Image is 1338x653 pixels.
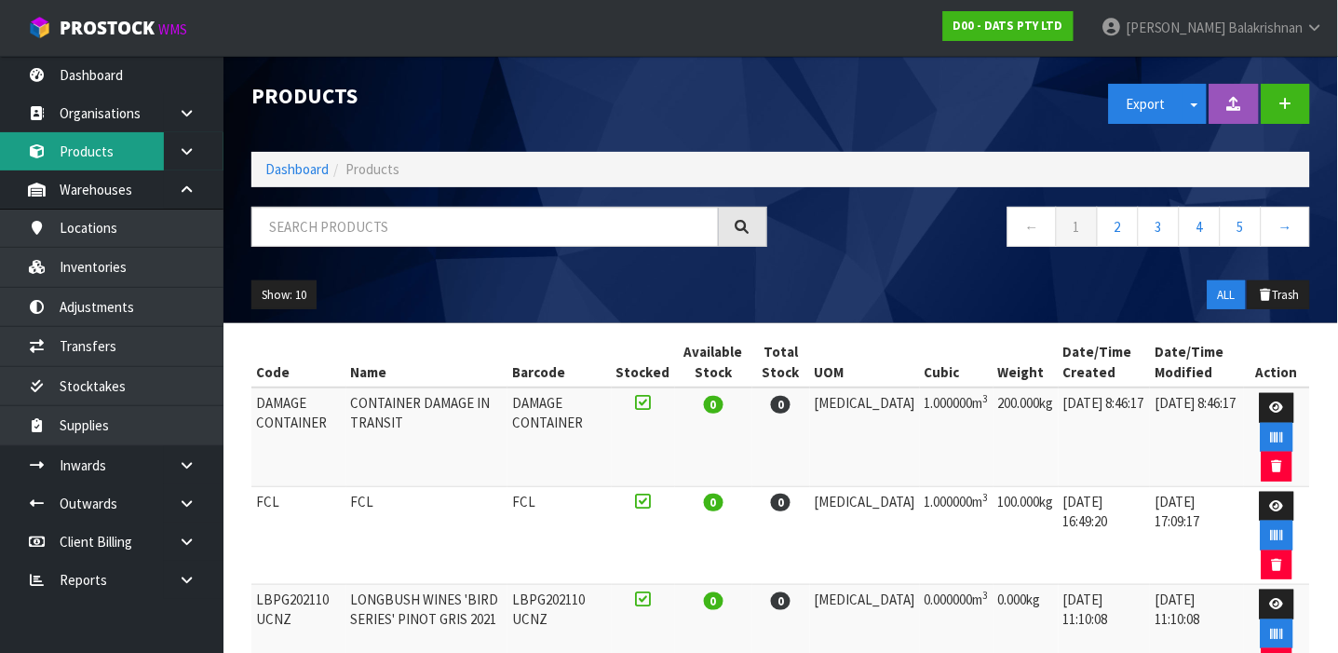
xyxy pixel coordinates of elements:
[1229,19,1304,36] span: Balakrishnan
[1059,337,1151,388] th: Date/Time Created
[920,388,993,486] td: 1.000000m
[345,160,399,178] span: Products
[251,337,346,388] th: Code
[1097,207,1139,247] a: 2
[752,337,809,388] th: Total Stock
[251,388,346,486] td: DAMAGE CONTAINER
[1056,207,1098,247] a: 1
[943,11,1074,41] a: D00 - DATS PTY LTD
[771,592,791,610] span: 0
[346,337,508,388] th: Name
[158,20,187,38] small: WMS
[1150,486,1243,585] td: [DATE] 17:09:17
[771,494,791,511] span: 0
[953,18,1063,34] strong: D00 - DATS PTY LTD
[1220,207,1262,247] a: 5
[675,337,753,388] th: Available Stock
[507,388,611,486] td: DAMAGE CONTAINER
[1179,207,1221,247] a: 4
[1150,337,1243,388] th: Date/Time Modified
[983,491,989,504] sup: 3
[1261,207,1310,247] a: →
[810,388,920,486] td: [MEDICAL_DATA]
[60,16,155,40] span: ProStock
[1059,486,1151,585] td: [DATE] 16:49:20
[983,589,989,602] sup: 3
[993,388,1059,486] td: 200.000kg
[810,337,920,388] th: UOM
[1109,84,1183,124] button: Export
[1007,207,1057,247] a: ←
[28,16,51,39] img: cube-alt.png
[704,494,723,511] span: 0
[704,396,723,414] span: 0
[1126,19,1226,36] span: [PERSON_NAME]
[795,207,1311,252] nav: Page navigation
[1150,388,1243,486] td: [DATE] 8:46:17
[993,486,1059,585] td: 100.000kg
[771,396,791,414] span: 0
[1244,337,1310,388] th: Action
[1138,207,1180,247] a: 3
[507,337,611,388] th: Barcode
[346,388,508,486] td: CONTAINER DAMAGE IN TRANSIT
[1208,280,1246,310] button: ALL
[612,337,675,388] th: Stocked
[1248,280,1310,310] button: Trash
[346,486,508,585] td: FCL
[251,486,346,585] td: FCL
[507,486,611,585] td: FCL
[251,280,317,310] button: Show: 10
[810,486,920,585] td: [MEDICAL_DATA]
[983,392,989,405] sup: 3
[265,160,329,178] a: Dashboard
[920,486,993,585] td: 1.000000m
[1059,388,1151,486] td: [DATE] 8:46:17
[251,84,767,107] h1: Products
[993,337,1059,388] th: Weight
[251,207,719,247] input: Search products
[920,337,993,388] th: Cubic
[704,592,723,610] span: 0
